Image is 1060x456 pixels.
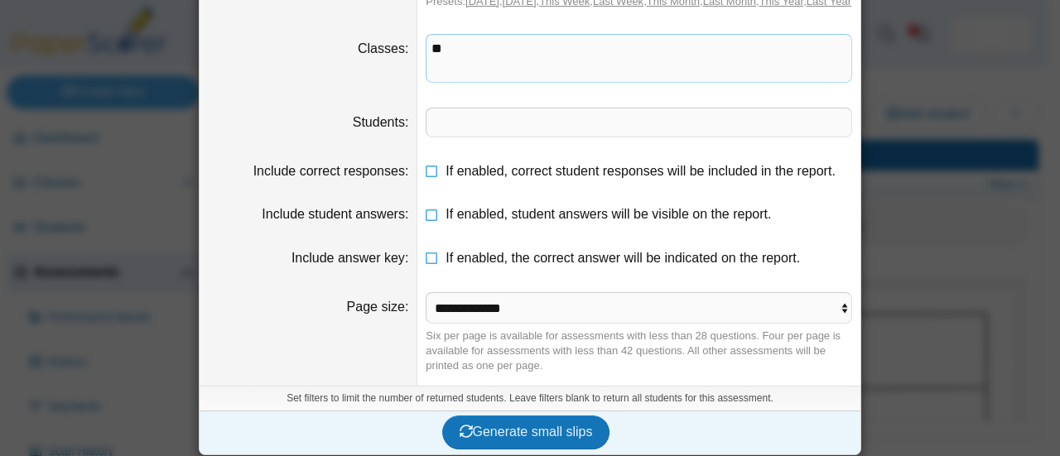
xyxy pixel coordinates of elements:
label: Page size [347,300,409,314]
label: Include answer key [291,251,408,265]
span: If enabled, correct student responses will be included in the report. [446,164,836,178]
tags: ​ [426,108,852,137]
span: If enabled, the correct answer will be indicated on the report. [446,251,800,265]
div: Set filters to limit the number of returned students. Leave filters blank to return all students ... [200,386,860,410]
label: Include student answers [262,207,408,221]
button: Generate small slips [442,415,610,449]
label: Students [353,115,409,129]
div: Six per page is available for assessments with less than 28 questions. Four per page is available... [426,329,852,374]
label: Include correct responses [253,164,409,178]
tags: ​ [426,34,852,83]
label: Classes [358,41,408,55]
span: Generate small slips [460,425,593,439]
span: If enabled, student answers will be visible on the report. [446,207,771,221]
